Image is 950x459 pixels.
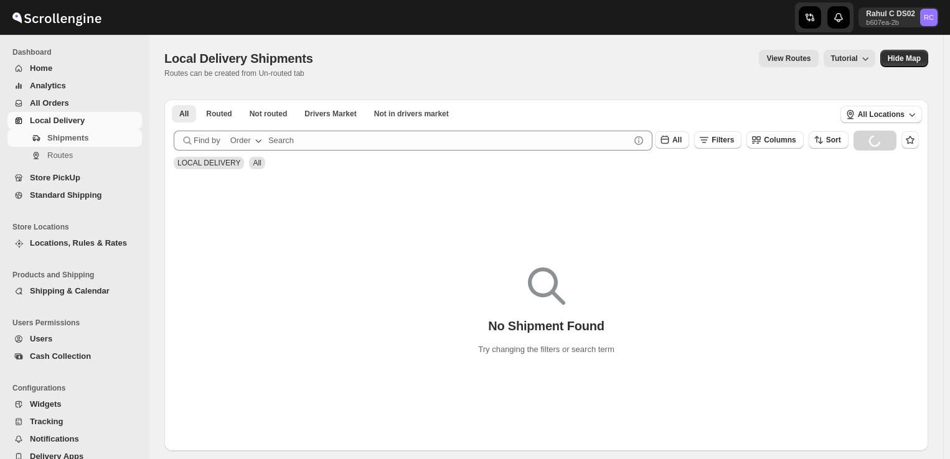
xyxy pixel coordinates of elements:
[374,109,449,119] span: Not in drivers market
[30,434,79,443] span: Notifications
[488,318,604,333] p: No Shipment Found
[7,282,142,300] button: Shipping & Calendar
[694,131,741,149] button: Filters
[7,430,142,448] button: Notifications
[840,106,922,123] button: All Locations
[826,136,841,144] span: Sort
[655,131,689,149] button: All
[206,109,232,119] span: Routed
[7,396,142,413] button: Widgets
[766,53,811,63] span: View Routes
[172,105,196,123] button: All
[920,9,938,26] span: Rahul C DS02
[177,159,240,167] span: LOCAL DELIVERY
[30,351,91,361] span: Cash Collection
[30,116,85,125] span: Local Delivery
[12,383,143,393] span: Configurations
[30,81,66,90] span: Analytics
[30,238,127,248] span: Locations, Rules & Rates
[30,173,80,182] span: Store PickUp
[268,131,630,151] input: Search
[242,105,295,123] button: Unrouted
[194,134,220,147] span: Find by
[672,136,682,144] span: All
[7,77,142,95] button: Analytics
[712,136,734,144] span: Filters
[924,14,934,21] text: RC
[30,286,110,295] span: Shipping & Calendar
[47,133,88,142] span: Shipments
[30,417,63,426] span: Tracking
[12,47,143,57] span: Dashboard
[253,159,261,167] span: All
[30,98,69,108] span: All Orders
[7,95,142,112] button: All Orders
[223,131,272,151] button: Order
[824,50,875,67] button: Tutorial
[7,129,142,147] button: Shipments
[250,109,288,119] span: Not routed
[164,52,313,65] span: Local Delivery Shipments
[199,105,239,123] button: Routed
[7,234,142,252] button: Locations, Rules & Rates
[230,134,251,147] div: Order
[528,267,565,305] img: Empty search results
[30,399,61,409] span: Widgets
[478,343,614,356] p: Try changing the filters or search term
[47,151,73,160] span: Routes
[831,54,858,63] span: Tutorial
[7,330,142,348] button: Users
[764,136,796,144] span: Columns
[759,50,818,67] button: view route
[297,105,364,123] button: Claimable
[367,105,456,123] button: Un-claimable
[746,131,803,149] button: Columns
[7,60,142,77] button: Home
[888,53,921,63] span: Hide Map
[858,109,905,119] span: All Locations
[12,318,143,328] span: Users Permissions
[10,2,103,33] img: ScrollEngine
[7,147,142,164] button: Routes
[809,131,849,149] button: Sort
[30,63,52,73] span: Home
[858,7,939,27] button: User menu
[12,270,143,280] span: Products and Shipping
[7,413,142,430] button: Tracking
[304,109,356,119] span: Drivers Market
[866,9,915,19] p: Rahul C DS02
[30,334,52,343] span: Users
[866,19,915,26] p: b607ea-2b
[179,109,189,119] span: All
[30,190,102,200] span: Standard Shipping
[12,222,143,232] span: Store Locations
[880,50,928,67] button: Map action label
[164,68,318,78] p: Routes can be created from Un-routed tab
[7,348,142,365] button: Cash Collection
